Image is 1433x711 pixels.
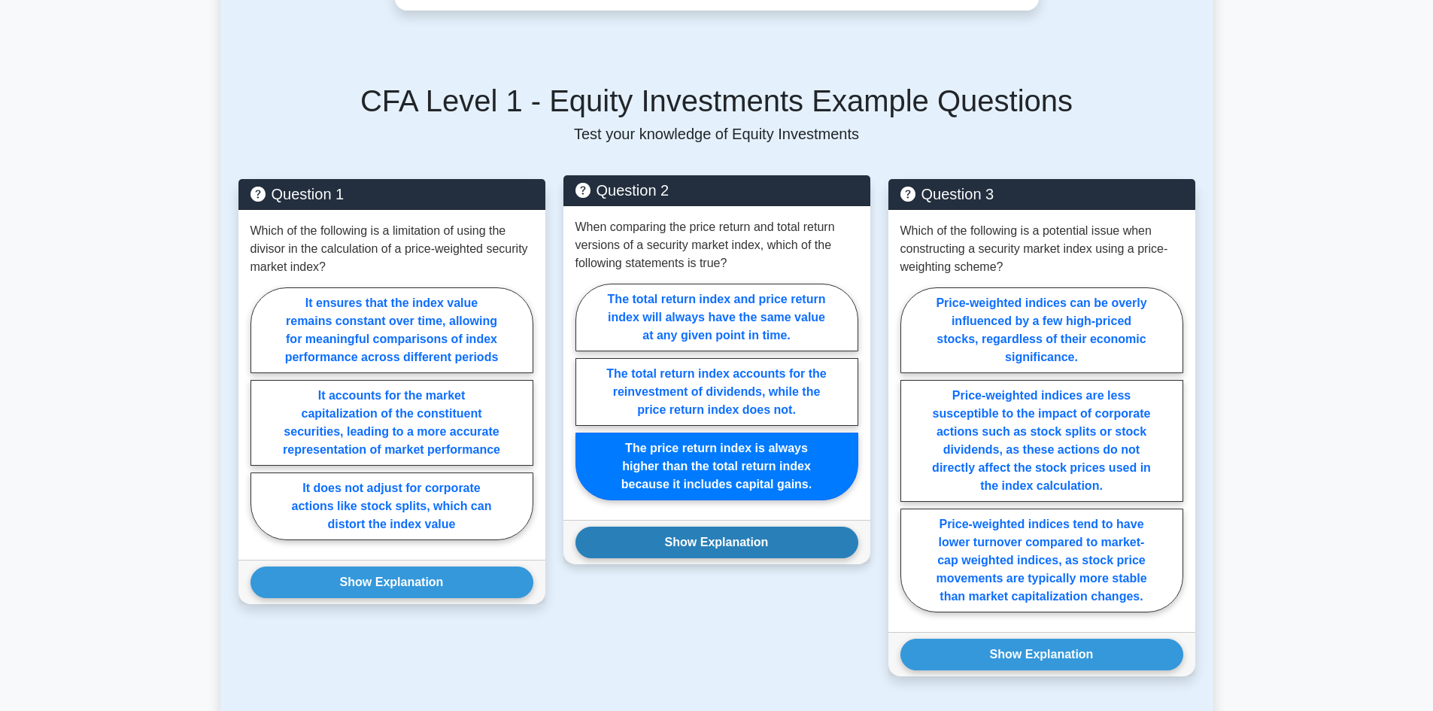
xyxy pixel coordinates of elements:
label: Price-weighted indices are less susceptible to the impact of corporate actions such as stock spli... [900,380,1183,502]
h5: Question 3 [900,185,1183,203]
h5: CFA Level 1 - Equity Investments Example Questions [238,83,1195,119]
p: Which of the following is a potential issue when constructing a security market index using a pri... [900,222,1183,276]
label: The total return index accounts for the reinvestment of dividends, while the price return index d... [575,358,858,426]
label: The price return index is always higher than the total return index because it includes capital g... [575,433,858,500]
label: It accounts for the market capitalization of the constituent securities, leading to a more accura... [250,380,533,466]
label: The total return index and price return index will always have the same value at any given point ... [575,284,858,351]
button: Show Explanation [250,567,533,598]
p: Test your knowledge of Equity Investments [238,125,1195,143]
label: Price-weighted indices tend to have lower turnover compared to market-cap weighted indices, as st... [900,509,1183,612]
h5: Question 1 [250,185,533,203]
label: Price-weighted indices can be overly influenced by a few high-priced stocks, regardless of their ... [900,287,1183,373]
label: It does not adjust for corporate actions like stock splits, which can distort the index value [250,472,533,540]
p: Which of the following is a limitation of using the divisor in the calculation of a price-weighte... [250,222,533,276]
button: Show Explanation [575,527,858,558]
label: It ensures that the index value remains constant over time, allowing for meaningful comparisons o... [250,287,533,373]
h5: Question 2 [575,181,858,199]
button: Show Explanation [900,639,1183,670]
p: When comparing the price return and total return versions of a security market index, which of th... [575,218,858,272]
